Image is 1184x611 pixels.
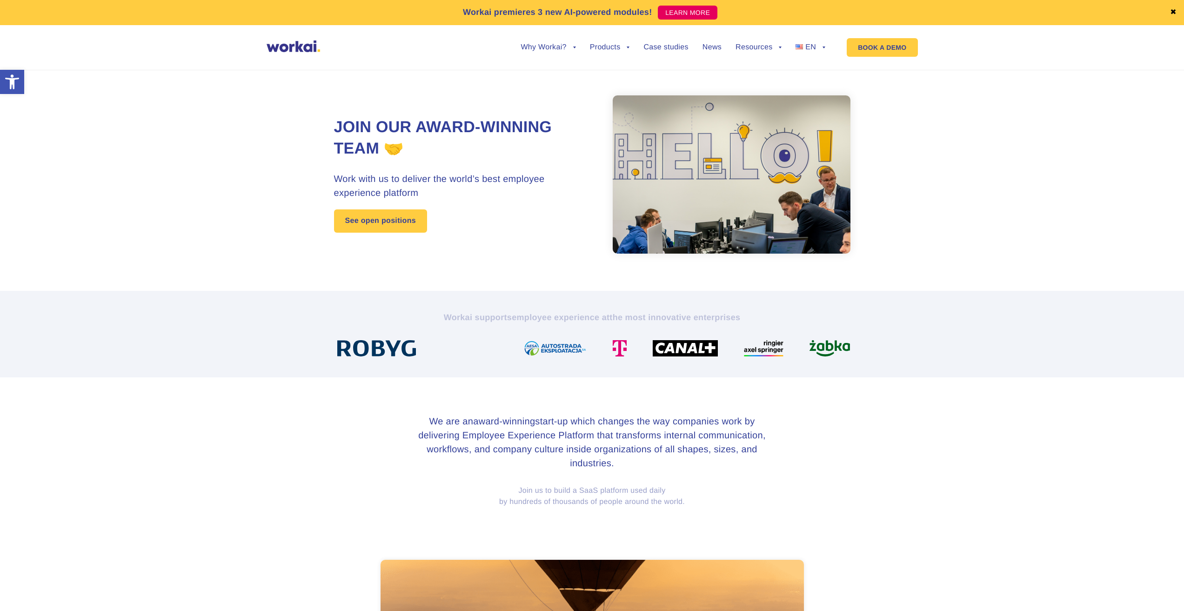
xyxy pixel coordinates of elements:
[521,44,575,51] a: Why Workai?
[334,172,592,200] h3: Work with us to deliver the world’s best employee experience platform
[463,6,652,19] p: Workai premieres 3 new AI-powered modules!
[334,485,850,508] p: Join us to build a SaaS platform used daily by hundreds of thousands of people around the world.
[847,38,917,57] a: BOOK A DEMO
[736,44,782,51] a: Resources
[643,44,688,51] a: Case studies
[334,209,427,233] a: See open positions
[702,44,722,51] a: News
[590,44,630,51] a: Products
[334,312,850,323] h2: Workai supports the most innovative enterprises
[334,117,592,160] h1: Join our award-winning team 🤝
[1170,9,1177,16] a: ✖
[658,6,717,20] a: LEARN MORE
[418,415,767,470] h3: We are an start-up which changes the way companies work by delivering Employee Experience Platfor...
[805,43,816,51] span: EN
[512,313,609,322] i: employee experience at
[473,416,535,427] i: award-winning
